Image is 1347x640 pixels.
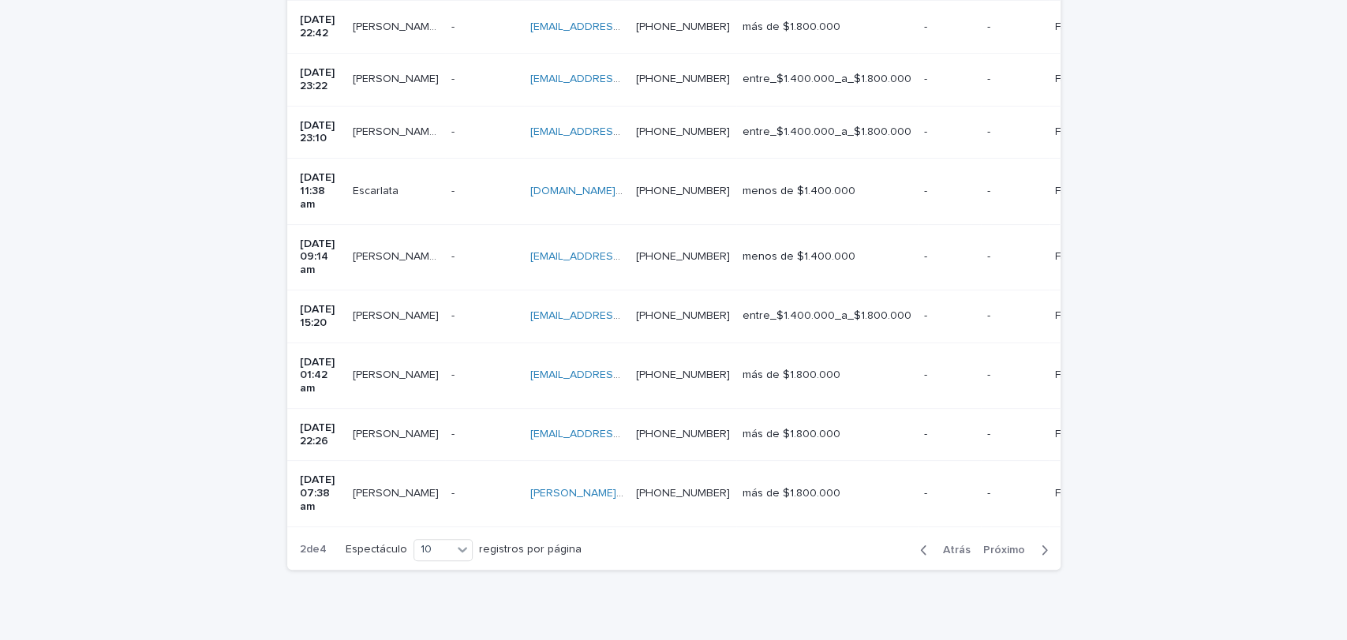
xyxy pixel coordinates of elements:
font: - [987,429,990,440]
font: - [987,21,990,32]
font: Espectáculo [346,544,407,555]
a: [EMAIL_ADDRESS][DOMAIN_NAME] [530,251,709,262]
p: Carmona David [353,365,442,382]
font: [PERSON_NAME] [353,488,439,499]
font: - [451,185,455,196]
a: [EMAIL_ADDRESS][DOMAIN_NAME] [530,429,709,440]
font: - [924,126,927,137]
font: [DATE] 23:10 [300,120,338,144]
font: - [924,488,927,499]
font: [PERSON_NAME] [353,369,439,380]
font: - [987,310,990,321]
font: Atrás [943,545,971,556]
font: 2 [300,544,306,555]
font: [DATE] 09:14 am [300,238,338,276]
font: registros por página [479,544,582,555]
a: [PHONE_NUMBER] [636,185,730,196]
font: - [924,429,927,440]
a: [PHONE_NUMBER] [636,126,730,137]
font: más de $1.800.000 [743,429,840,440]
font: - [924,185,927,196]
a: [PHONE_NUMBER] [636,488,730,499]
a: [PHONE_NUMBER] [636,310,730,321]
font: - [451,73,455,84]
font: Facebook [1055,369,1106,380]
a: [PERSON_NAME][EMAIL_ADDRESS][PERSON_NAME][DOMAIN_NAME] [530,488,881,499]
font: Facebook [1055,73,1106,84]
font: [DATE] 01:42 am [300,357,338,395]
font: [DATE] 23:22 [300,67,338,92]
font: más de $1.800.000 [743,21,840,32]
a: [PHONE_NUMBER] [636,73,730,84]
font: de [306,544,320,555]
font: [PERSON_NAME] [PERSON_NAME] [353,21,528,32]
font: [DATE] 22:42 [300,14,338,39]
a: [EMAIL_ADDRESS][DOMAIN_NAME] [530,369,709,380]
font: menos de $1.400.000 [743,251,855,262]
font: entre_$1.400.000_a_$1.800.000 [743,73,911,84]
font: [PERSON_NAME] [353,429,439,440]
a: [PHONE_NUMBER] [636,251,730,262]
p: Amelia Herrera [353,306,442,323]
font: entre_$1.400.000_a_$1.800.000 [743,126,911,137]
font: Próximo [983,545,1025,556]
font: [PHONE_NUMBER] [636,429,730,440]
font: - [451,126,455,137]
font: - [451,488,455,499]
font: - [924,21,927,32]
button: Atrás [907,543,977,557]
font: - [924,369,927,380]
a: [PHONE_NUMBER] [636,21,730,32]
a: [EMAIL_ADDRESS][DOMAIN_NAME] [530,73,709,84]
font: - [451,251,455,262]
font: menos de $1.400.000 [743,185,855,196]
button: Próximo [977,543,1061,557]
font: más de $1.800.000 [743,369,840,380]
font: - [451,369,455,380]
font: [DATE] 22:26 [300,422,338,447]
font: [DATE] 11:38 am [300,172,338,210]
font: [DATE] 07:38 am [300,474,338,512]
font: Facebook [1055,126,1106,137]
font: Facebook [1055,251,1106,262]
font: Facebook [1055,429,1106,440]
a: [EMAIL_ADDRESS][DOMAIN_NAME] [530,21,709,32]
font: - [987,185,990,196]
a: [PHONE_NUMBER] [636,369,730,380]
font: - [987,126,990,137]
font: - [451,429,455,440]
font: entre_$1.400.000_a_$1.800.000 [743,310,911,321]
font: [PERSON_NAME] [PERSON_NAME] [PERSON_NAME] [353,126,617,137]
p: Karem Paola Rioseco Cerda [353,17,442,34]
a: [EMAIL_ADDRESS][DOMAIN_NAME] [530,126,709,137]
font: - [987,251,990,262]
p: Alberto López [353,484,442,500]
font: - [987,488,990,499]
font: Facebook [1055,185,1106,196]
p: Yolanda Solange Pérez Arriagada [353,122,442,139]
a: [DOMAIN_NAME][EMAIL_ADDRESS][DOMAIN_NAME] [530,185,794,196]
font: - [987,369,990,380]
font: Facebook [1055,21,1106,32]
p: Gustavo Andrés Ávila Reyes [353,247,442,264]
font: - [924,251,927,262]
font: 4 [320,544,327,555]
a: [EMAIL_ADDRESS][DOMAIN_NAME] [530,310,709,321]
font: Facebook [1055,310,1106,321]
